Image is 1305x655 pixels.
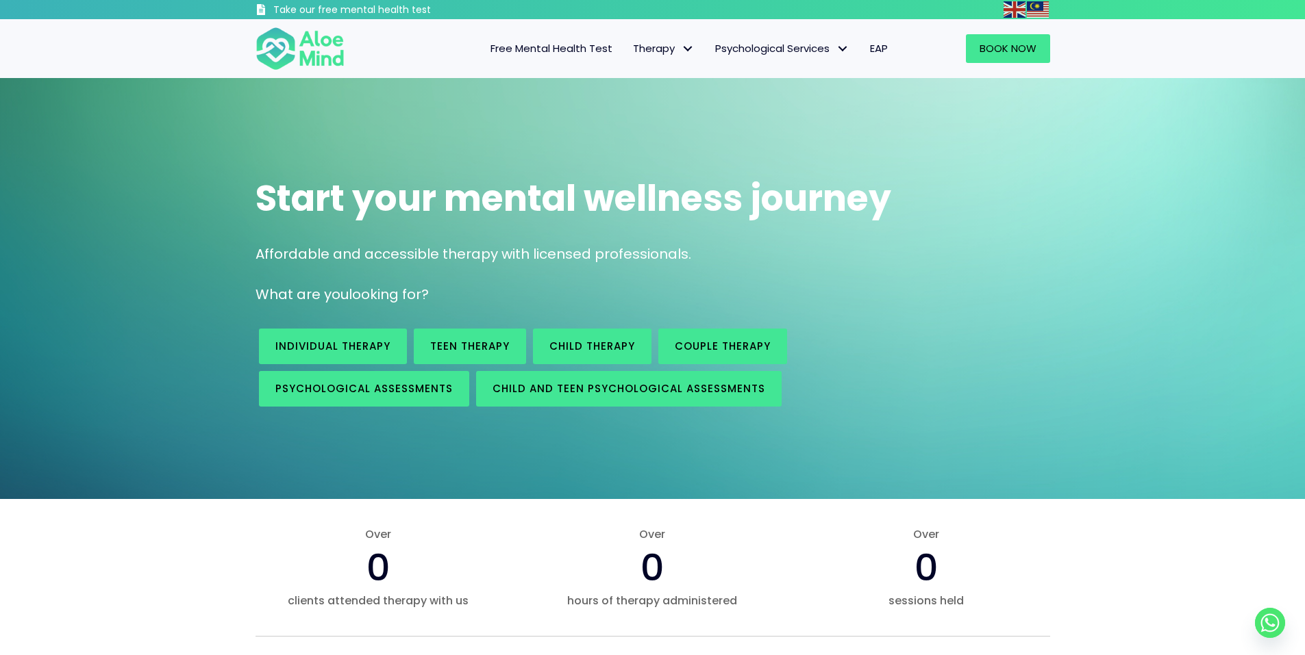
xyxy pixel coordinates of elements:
[915,541,939,593] span: 0
[1255,608,1285,638] a: Whatsapp
[275,339,390,353] span: Individual therapy
[980,41,1036,55] span: Book Now
[623,34,705,63] a: TherapyTherapy: submenu
[529,526,775,542] span: Over
[860,34,898,63] a: EAP
[675,339,771,353] span: Couple therapy
[366,541,390,593] span: 0
[641,541,664,593] span: 0
[678,39,698,59] span: Therapy: submenu
[476,371,782,407] a: Child and Teen Psychological assessments
[803,593,1049,608] span: sessions held
[430,339,510,353] span: Teen Therapy
[256,593,502,608] span: clients attended therapy with us
[549,339,635,353] span: Child Therapy
[1027,1,1049,18] img: ms
[275,381,453,396] span: Psychological assessments
[256,526,502,542] span: Over
[349,285,429,304] span: looking for?
[1027,1,1050,17] a: Malay
[1004,1,1027,17] a: English
[256,285,349,304] span: What are you
[256,26,345,71] img: Aloe mind Logo
[833,39,853,59] span: Psychological Services: submenu
[533,329,651,364] a: Child Therapy
[529,593,775,608] span: hours of therapy administered
[705,34,860,63] a: Psychological ServicesPsychological Services: submenu
[715,41,849,55] span: Psychological Services
[1004,1,1026,18] img: en
[259,371,469,407] a: Psychological assessments
[256,3,504,19] a: Take our free mental health test
[490,41,612,55] span: Free Mental Health Test
[256,173,891,223] span: Start your mental wellness journey
[362,34,898,63] nav: Menu
[414,329,526,364] a: Teen Therapy
[259,329,407,364] a: Individual therapy
[480,34,623,63] a: Free Mental Health Test
[273,3,504,17] h3: Take our free mental health test
[870,41,888,55] span: EAP
[493,381,765,396] span: Child and Teen Psychological assessments
[256,244,1050,264] p: Affordable and accessible therapy with licensed professionals.
[633,41,695,55] span: Therapy
[658,329,787,364] a: Couple therapy
[966,34,1050,63] a: Book Now
[803,526,1049,542] span: Over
